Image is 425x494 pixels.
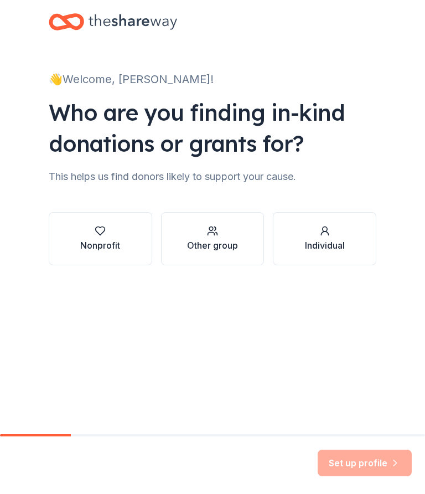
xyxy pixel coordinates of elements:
button: Nonprofit [49,212,152,265]
div: Nonprofit [80,239,120,252]
div: 👋 Welcome, [PERSON_NAME]! [49,70,376,88]
button: Individual [273,212,376,265]
div: This helps us find donors likely to support your cause. [49,168,376,186]
button: Other group [161,212,265,265]
div: Who are you finding in-kind donations or grants for? [49,97,376,159]
div: Individual [305,239,345,252]
div: Other group [187,239,238,252]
